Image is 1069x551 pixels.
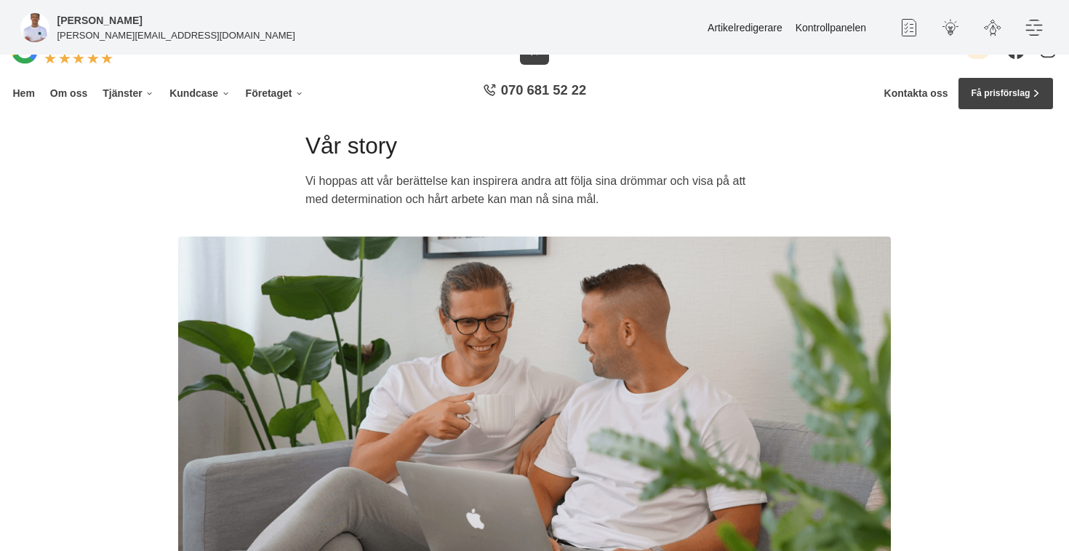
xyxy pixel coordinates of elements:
[884,87,948,100] a: Kontakta oss
[501,81,586,100] span: 070 681 52 22
[57,12,143,28] h5: Administratör
[958,77,1054,110] a: Få prisförslag
[47,77,89,110] a: Om oss
[971,87,1030,100] span: Få prisförslag
[305,130,764,172] h1: Vår story
[57,28,295,42] p: [PERSON_NAME][EMAIL_ADDRESS][DOMAIN_NAME]
[100,77,157,110] a: Tjänster
[305,172,764,214] p: Vi hoppas att vår berättelse kan inspirera andra att följa sina drömmar och visa på att med deter...
[167,77,233,110] a: Kundcase
[796,22,866,33] a: Kontrollpanelen
[478,81,591,106] a: 070 681 52 22
[708,22,782,33] a: Artikelredigerare
[20,13,49,42] img: foretagsbild-pa-smartproduktion-en-webbyraer-i-dalarnas-lan.png
[243,77,306,110] a: Företaget
[10,77,37,110] a: Hem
